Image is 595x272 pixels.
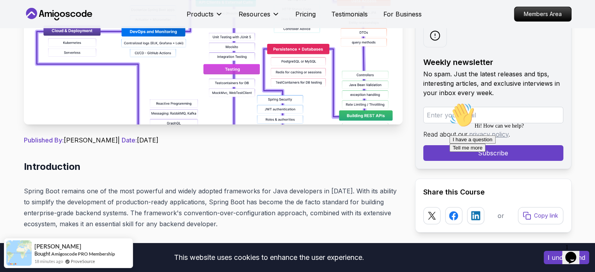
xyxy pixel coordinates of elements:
[446,99,587,237] iframe: chat widget
[34,250,50,257] span: Bought
[239,9,280,25] button: Resources
[423,57,563,68] h2: Weekly newsletter
[34,258,63,265] span: 18 minutes ago
[331,9,368,19] a: Testimonials
[3,3,28,28] img: :wave:
[187,9,223,25] button: Products
[239,9,270,19] p: Resources
[423,130,563,139] p: Read about our .
[6,240,32,266] img: provesource social proof notification image
[24,135,403,145] p: [PERSON_NAME] | [DATE]
[3,36,49,44] button: I have a question
[24,136,64,144] span: Published By:
[423,145,563,161] button: Subscribe
[3,23,77,29] span: Hi! How can we help?
[295,9,316,19] a: Pricing
[383,9,422,19] a: For Business
[423,69,563,97] p: No spam. Just the latest releases and tips, interesting articles, and exclusive interviews in you...
[514,7,572,22] a: Members Area
[24,186,403,229] p: Spring Boot remains one of the most powerful and widely adopted frameworks for Java developers in...
[3,3,144,52] div: 👋Hi! How can we help?I have a questionTell me more
[71,258,95,265] a: ProveSource
[423,187,563,198] h2: Share this Course
[544,251,589,264] button: Accept cookies
[423,107,563,123] input: Enter your email
[122,136,137,144] span: Date:
[562,241,587,264] iframe: chat widget
[514,7,571,21] p: Members Area
[6,249,532,266] div: This website uses cookies to enhance the user experience.
[51,251,115,257] a: Amigoscode PRO Membership
[3,44,39,52] button: Tell me more
[34,243,81,250] span: [PERSON_NAME]
[187,9,214,19] p: Products
[24,160,403,173] h2: Introduction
